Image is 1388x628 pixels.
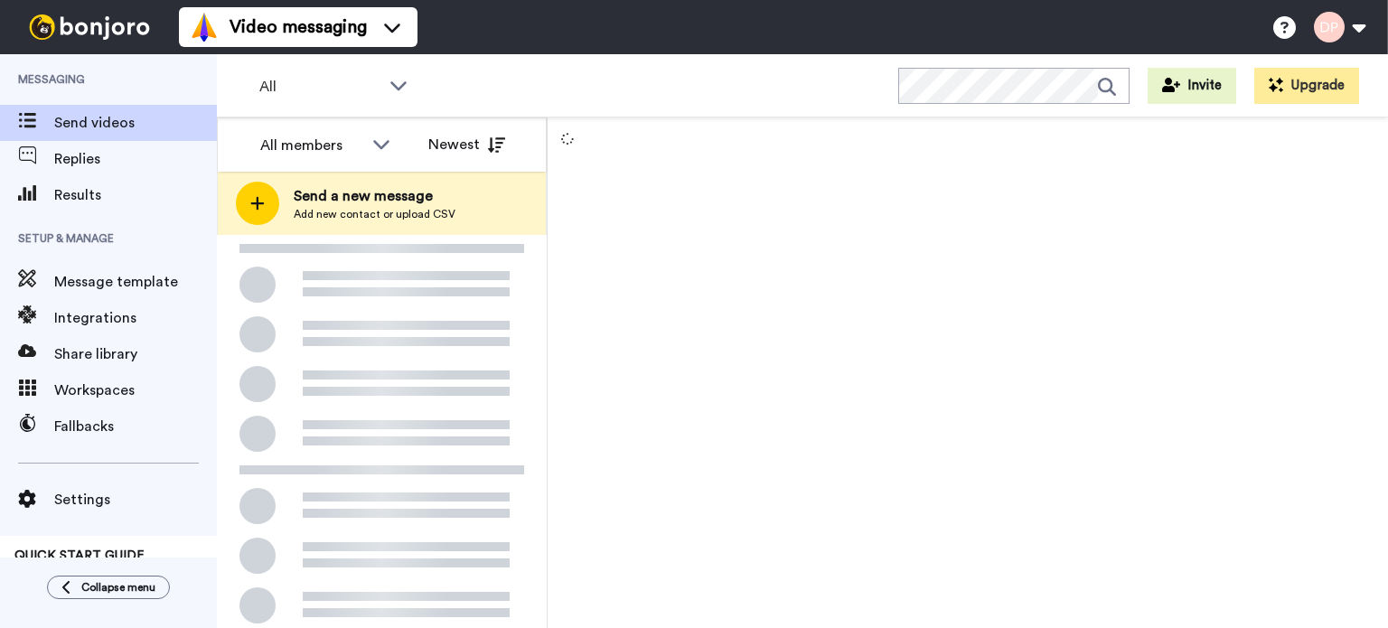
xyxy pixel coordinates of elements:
span: Workspaces [54,380,217,401]
span: Settings [54,489,217,511]
div: All members [260,135,363,156]
button: Newest [415,127,519,163]
span: Send videos [54,112,217,134]
button: Upgrade [1254,68,1359,104]
span: Add new contact or upload CSV [294,207,455,221]
span: Replies [54,148,217,170]
button: Invite [1148,68,1236,104]
span: Integrations [54,307,217,329]
span: Video messaging [230,14,367,40]
span: Message template [54,271,217,293]
span: QUICK START GUIDE [14,549,145,562]
button: Collapse menu [47,576,170,599]
span: Send a new message [294,185,455,207]
img: bj-logo-header-white.svg [22,14,157,40]
span: Collapse menu [81,580,155,595]
span: Fallbacks [54,416,217,437]
span: Share library [54,343,217,365]
span: Results [54,184,217,206]
img: vm-color.svg [190,13,219,42]
span: All [259,76,380,98]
